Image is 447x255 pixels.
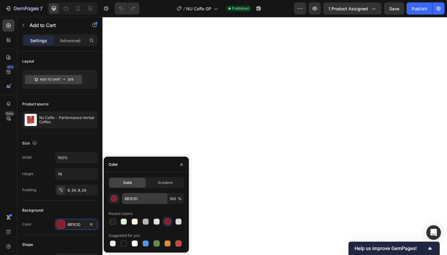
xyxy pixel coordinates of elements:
div: 450 [6,65,15,70]
span: Gradient [158,180,173,185]
span: Help us improve GemPages! [355,246,426,251]
p: Add to Cart [29,22,81,29]
p: Nu Caffe - Performance Herbal Coffee [39,116,95,124]
span: Save [389,6,399,11]
img: product feature img [25,114,37,126]
div: 8B1E2D [68,222,85,227]
div: Shape [22,242,33,247]
span: % [178,196,182,202]
div: Size [22,139,38,148]
p: 7 [40,5,43,12]
p: Advanced [60,37,81,44]
span: NU Caffe GP [186,5,211,12]
div: Height [22,171,33,177]
input: Auto [55,152,97,163]
span: / [183,5,185,12]
div: Publish [412,5,427,12]
button: Save [384,2,404,15]
button: 7 [2,2,45,15]
button: Publish [407,2,432,15]
span: Published [232,6,249,11]
div: Product source [22,101,49,107]
input: Auto [55,168,97,179]
div: 8, 24, 8, 24 [68,188,96,193]
div: Undo/Redo [115,2,139,15]
p: Settings [30,37,47,44]
span: 1 product assigned [328,5,368,12]
div: Recent colors [109,211,132,216]
input: Eg: FFFFFF [122,193,167,204]
button: 1 product assigned [323,2,382,15]
iframe: Design area [102,17,447,255]
div: Beta [5,111,15,116]
div: Color [22,222,32,227]
div: Width [22,155,32,160]
div: Color [109,162,118,167]
span: Solid [123,180,132,185]
div: Suggested for you [109,233,140,238]
div: Open Intercom Messenger [426,225,441,240]
button: Show survey - Help us improve GemPages! [355,245,434,252]
div: Layout [22,59,34,64]
div: Background [22,208,43,213]
div: Padding [22,187,36,193]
